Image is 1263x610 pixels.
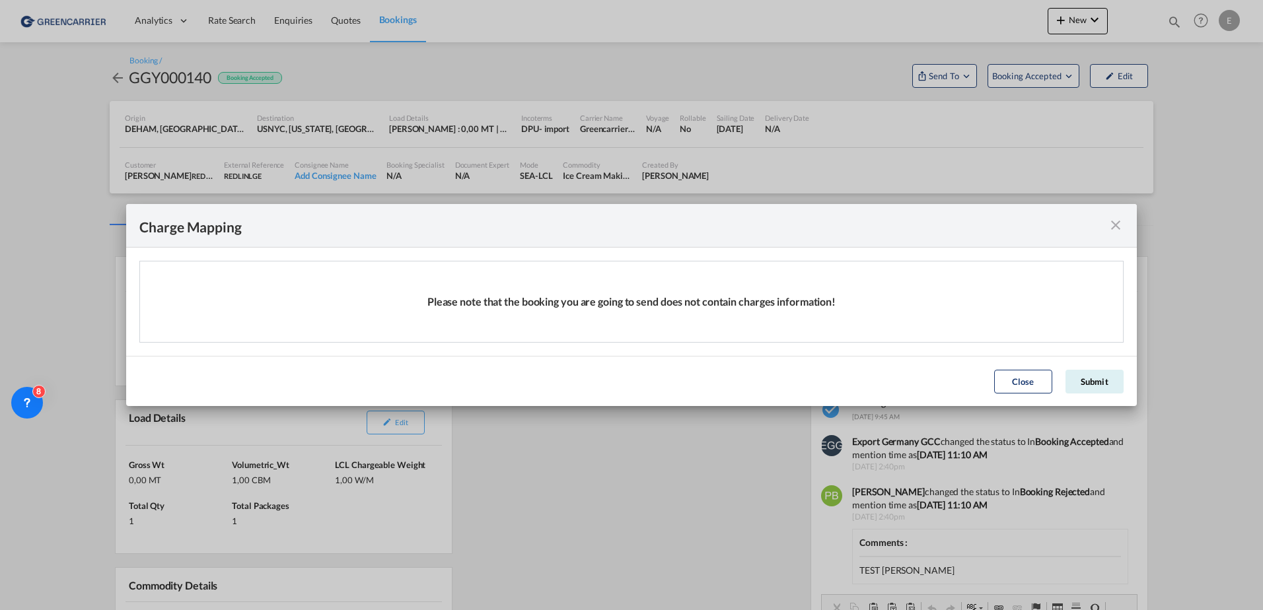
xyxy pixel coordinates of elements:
[139,217,242,234] div: Charge Mapping
[994,370,1052,393] button: Close
[126,204,1137,406] md-dialog: Please note ...
[140,261,1123,342] div: Please note that the booking you are going to send does not contain charges information!
[13,13,302,27] body: Editor, editor8
[1065,370,1124,393] button: Submit
[1108,217,1124,233] md-icon: icon-close fg-AAA8AD cursor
